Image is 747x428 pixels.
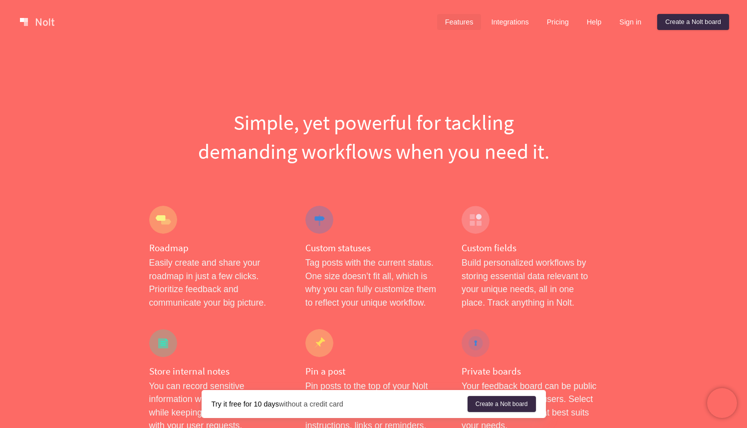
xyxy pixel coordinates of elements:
[149,365,285,378] h4: Store internal notes
[611,14,649,30] a: Sign in
[149,242,285,254] h4: Roadmap
[468,396,536,412] a: Create a Nolt board
[305,365,442,378] h4: Pin a post
[657,14,729,30] a: Create a Nolt board
[212,400,279,408] strong: Try it free for 10 days
[707,388,737,418] iframe: Chatra live chat
[462,256,598,309] p: Build personalized workflows by storing essential data relevant to your unique needs, all in one ...
[305,256,442,309] p: Tag posts with the current status. One size doesn’t fit all, which is why you can fully customize...
[149,256,285,309] p: Easily create and share your roadmap in just a few clicks. Prioritize feedback and communicate yo...
[462,365,598,378] h4: Private boards
[305,242,442,254] h4: Custom statuses
[437,14,482,30] a: Features
[539,14,577,30] a: Pricing
[462,242,598,254] h4: Custom fields
[212,399,468,409] div: without a credit card
[579,14,610,30] a: Help
[483,14,536,30] a: Integrations
[149,108,598,166] h1: Simple, yet powerful for tackling demanding workflows when you need it.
